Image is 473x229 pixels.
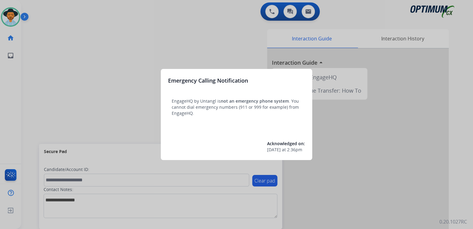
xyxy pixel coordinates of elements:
[267,141,305,146] span: Acknowledged on:
[168,76,248,85] h3: Emergency Calling Notification
[267,147,305,153] div: at
[287,147,302,153] span: 2:36pm
[172,98,301,116] p: EngageHQ by Untangl is . You cannot dial emergency numbers (911 or 999 for example) from EngageHQ.
[439,218,467,225] p: 0.20.1027RC
[221,98,289,104] span: not an emergency phone system
[267,147,281,153] span: [DATE]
